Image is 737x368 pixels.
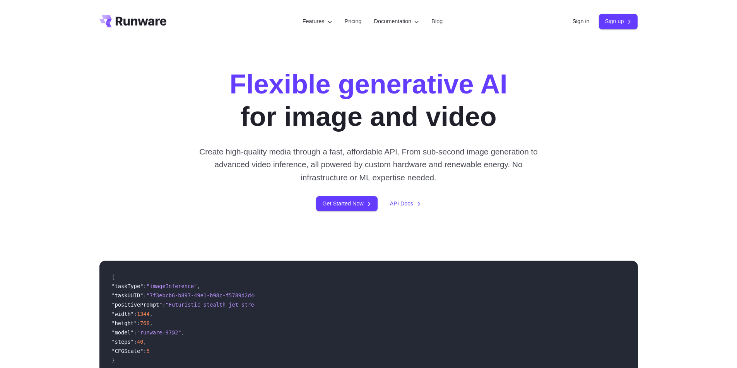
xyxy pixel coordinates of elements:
[197,283,200,289] span: ,
[303,17,332,26] label: Features
[143,339,146,345] span: ,
[112,274,115,280] span: {
[112,329,134,336] span: "model"
[112,283,144,289] span: "taskType"
[166,302,454,308] span: "Futuristic stealth jet streaking through a neon-lit cityscape with glowing purple exhaust"
[143,348,146,354] span: :
[181,329,185,336] span: ,
[150,311,153,317] span: ,
[599,14,638,29] a: Sign up
[229,68,507,133] h1: for image and video
[112,357,115,363] span: }
[390,199,421,208] a: API Docs
[112,292,144,298] span: "taskUUID"
[112,302,162,308] span: "positivePrompt"
[137,329,181,336] span: "runware:97@2"
[143,283,146,289] span: :
[431,17,443,26] a: Blog
[147,292,267,298] span: "7f3ebcb6-b897-49e1-b98c-f5789d2d40d7"
[137,311,150,317] span: 1344
[140,320,150,326] span: 768
[99,15,167,27] a: Go to /
[196,145,541,184] p: Create high-quality media through a fast, affordable API. From sub-second image generation to adv...
[137,339,143,345] span: 40
[134,311,137,317] span: :
[162,302,165,308] span: :
[137,320,140,326] span: :
[316,196,377,211] a: Get Started Now
[147,348,150,354] span: 5
[150,320,153,326] span: ,
[112,348,144,354] span: "CFGScale"
[112,311,134,317] span: "width"
[112,320,137,326] span: "height"
[374,17,419,26] label: Documentation
[134,339,137,345] span: :
[134,329,137,336] span: :
[573,17,590,26] a: Sign in
[112,339,134,345] span: "steps"
[147,283,197,289] span: "imageInference"
[229,69,507,99] strong: Flexible generative AI
[143,292,146,298] span: :
[345,17,362,26] a: Pricing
